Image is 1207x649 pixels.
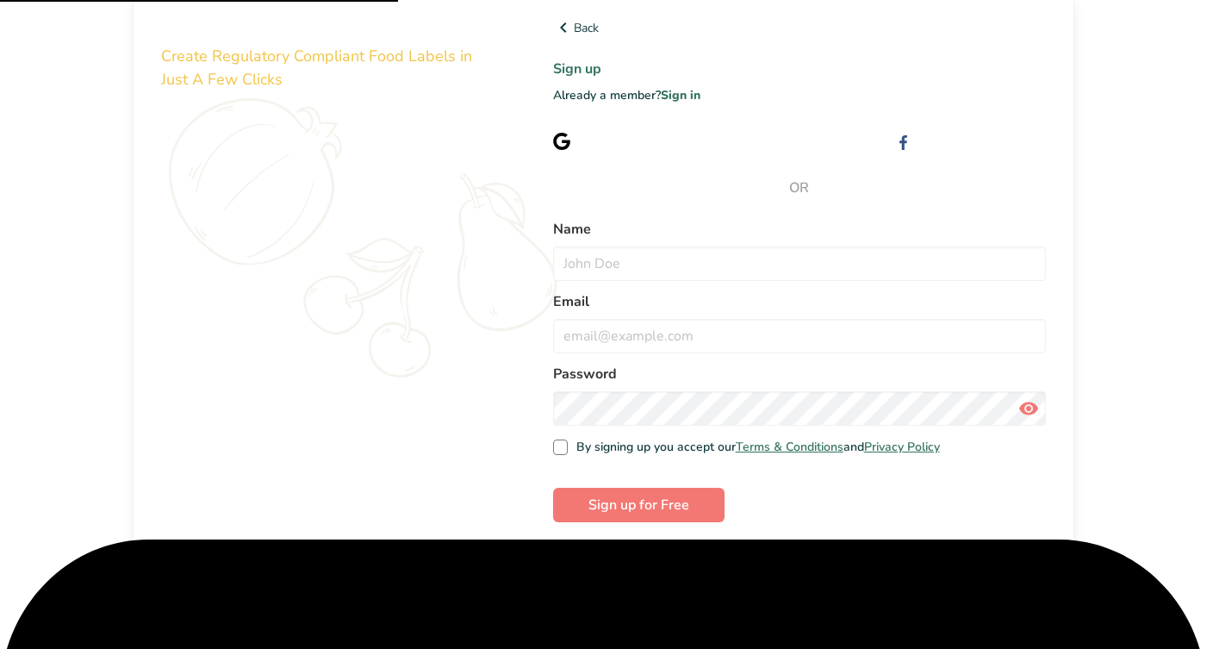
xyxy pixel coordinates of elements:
label: Email [553,291,1046,312]
div: Sign up [924,132,1046,150]
span: with Facebook [965,133,1046,149]
p: Already a member? [553,86,1046,104]
h1: Sign up [553,59,1046,79]
label: Password [553,364,1046,384]
span: with Google [625,133,693,149]
a: Back [553,17,1046,38]
label: Name [553,219,1046,240]
span: Create Regulatory Compliant Food Labels in Just A Few Clicks [161,46,472,90]
a: Sign in [661,87,700,103]
a: Privacy Policy [864,439,940,455]
input: email@example.com [553,319,1046,353]
a: Terms & Conditions [736,439,843,455]
div: Sign up [584,132,693,150]
span: Sign up for Free [588,495,689,515]
span: OR [553,178,1046,198]
img: Food Label Maker [161,17,329,39]
input: John Doe [553,246,1046,281]
button: Sign up for Free [553,488,725,522]
span: By signing up you accept our and [568,440,940,455]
